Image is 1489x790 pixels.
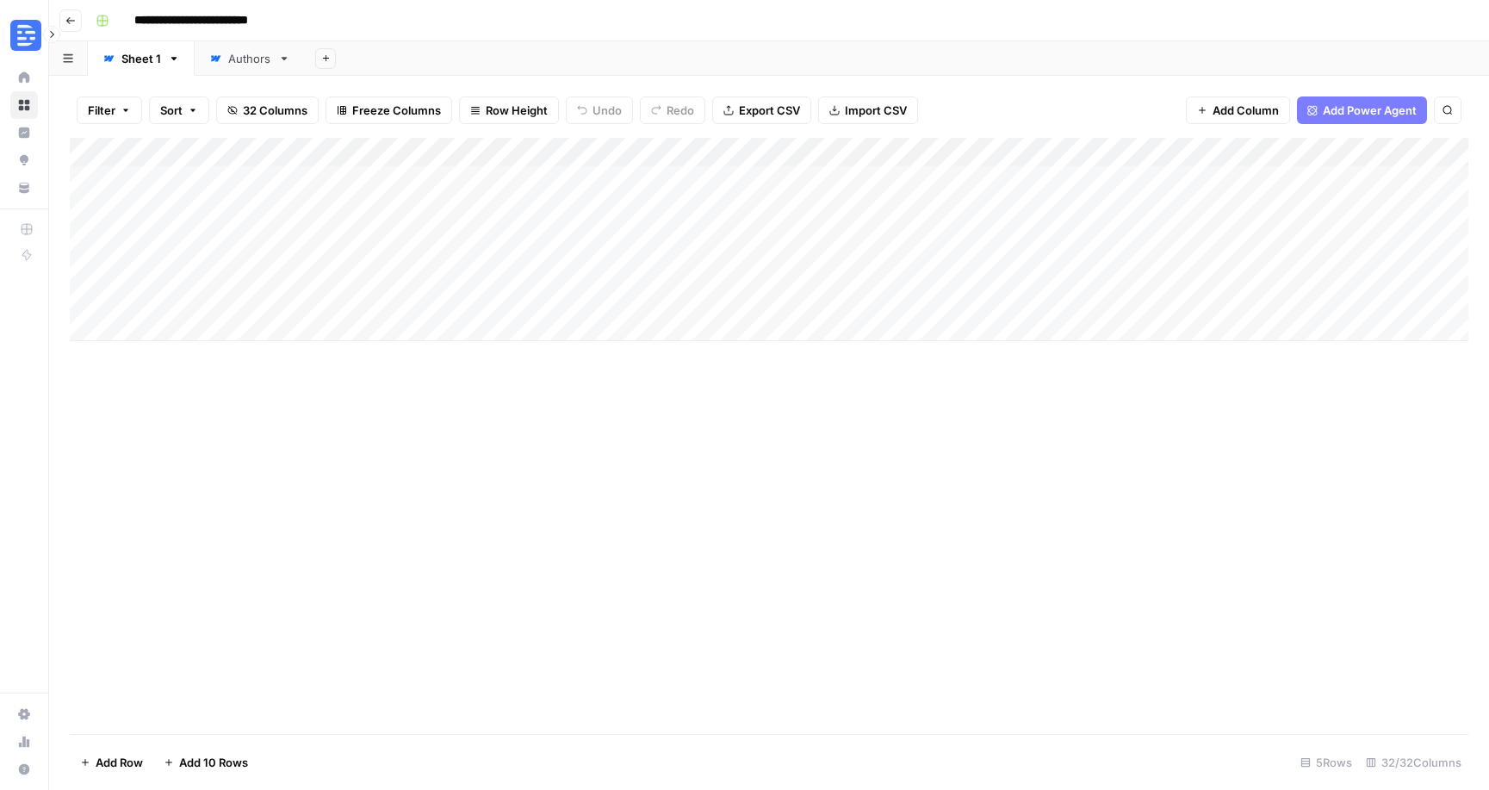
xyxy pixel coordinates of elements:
[739,102,800,119] span: Export CSV
[96,754,143,771] span: Add Row
[121,50,161,67] div: Sheet 1
[1297,96,1427,124] button: Add Power Agent
[160,102,183,119] span: Sort
[70,749,153,776] button: Add Row
[179,754,248,771] span: Add 10 Rows
[459,96,559,124] button: Row Height
[326,96,452,124] button: Freeze Columns
[216,96,319,124] button: 32 Columns
[486,102,548,119] span: Row Height
[10,20,41,51] img: Descript Logo
[818,96,918,124] button: Import CSV
[10,174,38,202] a: Your Data
[1294,749,1359,776] div: 5 Rows
[10,728,38,756] a: Usage
[352,102,441,119] span: Freeze Columns
[1359,749,1468,776] div: 32/32 Columns
[1323,102,1417,119] span: Add Power Agent
[149,96,209,124] button: Sort
[10,756,38,783] button: Help + Support
[10,146,38,174] a: Opportunities
[10,64,38,91] a: Home
[712,96,811,124] button: Export CSV
[10,91,38,119] a: Browse
[88,41,195,76] a: Sheet 1
[10,14,38,57] button: Workspace: Descript
[243,102,307,119] span: 32 Columns
[845,102,907,119] span: Import CSV
[592,102,622,119] span: Undo
[195,41,305,76] a: Authors
[1213,102,1279,119] span: Add Column
[153,749,258,776] button: Add 10 Rows
[640,96,705,124] button: Redo
[1186,96,1290,124] button: Add Column
[88,102,115,119] span: Filter
[10,119,38,146] a: Insights
[77,96,142,124] button: Filter
[228,50,271,67] div: Authors
[667,102,694,119] span: Redo
[10,700,38,728] a: Settings
[566,96,633,124] button: Undo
